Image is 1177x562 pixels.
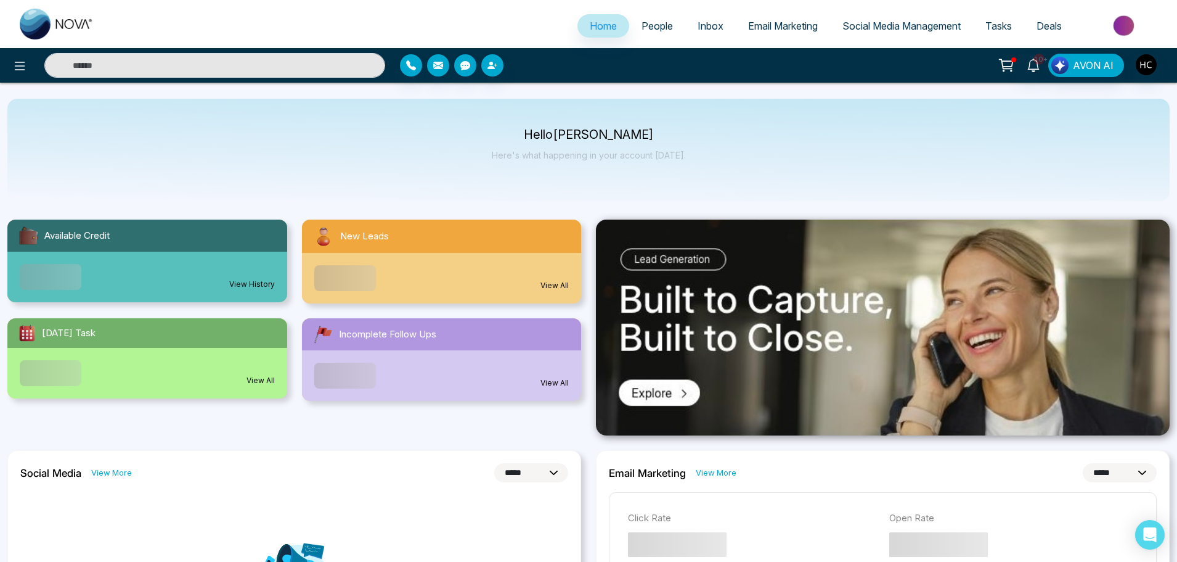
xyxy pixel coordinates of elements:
h2: Email Marketing [609,467,686,479]
span: Tasks [985,20,1012,32]
span: New Leads [340,229,389,244]
a: View More [91,467,132,479]
span: AVON AI [1073,58,1114,73]
span: Email Marketing [748,20,818,32]
a: Social Media Management [830,14,973,38]
a: Inbox [685,14,736,38]
a: Home [577,14,629,38]
a: Email Marketing [736,14,830,38]
p: Hello [PERSON_NAME] [492,130,686,140]
span: Social Media Management [842,20,961,32]
span: Available Credit [44,229,110,243]
img: . [596,220,1170,436]
img: Market-place.gif [1080,12,1170,39]
a: View All [540,280,569,291]
img: followUps.svg [312,323,334,345]
span: Home [590,20,617,32]
a: View History [229,279,275,290]
div: Open Intercom Messenger [1135,520,1165,550]
img: Nova CRM Logo [20,9,94,39]
span: 10+ [1033,54,1045,65]
a: Incomplete Follow UpsView All [295,318,589,401]
a: 10+ [1019,54,1048,75]
span: Inbox [698,20,723,32]
a: View All [540,378,569,389]
button: AVON AI [1048,54,1124,77]
p: Click Rate [628,511,877,526]
a: Deals [1024,14,1074,38]
span: [DATE] Task [42,326,96,341]
a: Tasks [973,14,1024,38]
img: User Avatar [1136,54,1157,75]
a: View All [246,375,275,386]
span: Deals [1036,20,1062,32]
img: newLeads.svg [312,225,335,248]
img: availableCredit.svg [17,225,39,247]
a: New LeadsView All [295,220,589,304]
span: Incomplete Follow Ups [339,328,436,342]
img: Lead Flow [1051,57,1069,74]
p: Here's what happening in your account [DATE]. [492,150,686,160]
img: todayTask.svg [17,323,37,343]
span: People [641,20,673,32]
a: People [629,14,685,38]
a: View More [696,467,736,479]
h2: Social Media [20,467,81,479]
p: Open Rate [889,511,1138,526]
